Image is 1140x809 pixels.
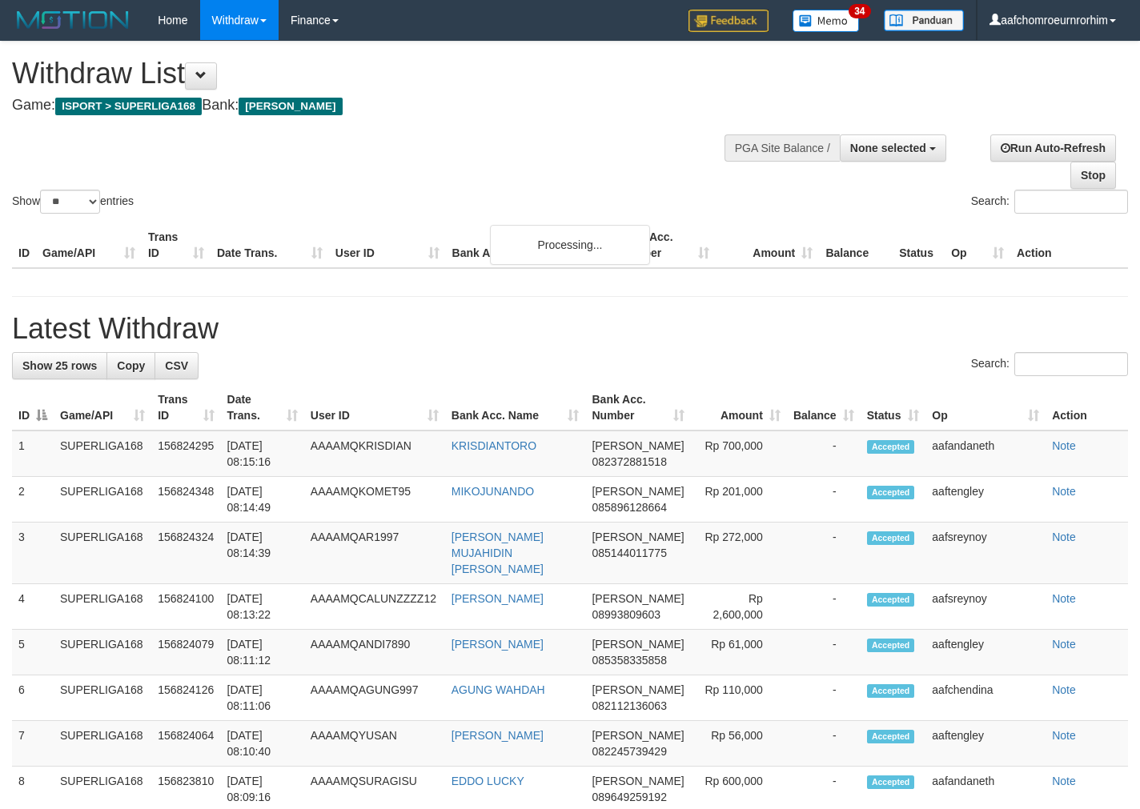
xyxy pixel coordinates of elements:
td: - [787,721,861,767]
td: AAAAMQCALUNZZZZ12 [304,584,445,630]
span: Copy 08993809603 to clipboard [592,608,660,621]
th: Balance [819,222,893,268]
input: Search: [1014,352,1128,376]
a: KRISDIANTORO [452,439,536,452]
td: 156824126 [151,675,220,721]
th: Bank Acc. Name: activate to sort column ascending [445,385,586,431]
a: Note [1052,729,1076,742]
td: AAAAMQAGUNG997 [304,675,445,721]
th: User ID [329,222,446,268]
td: AAAAMQAR1997 [304,523,445,584]
td: [DATE] 08:13:22 [221,584,304,630]
td: 156824079 [151,630,220,675]
td: - [787,675,861,721]
a: Note [1052,485,1076,498]
td: AAAAMQYUSAN [304,721,445,767]
th: Status: activate to sort column ascending [861,385,926,431]
a: Show 25 rows [12,352,107,379]
th: User ID: activate to sort column ascending [304,385,445,431]
img: MOTION_logo.png [12,8,134,32]
th: Game/API [36,222,142,268]
span: Copy 085896128664 to clipboard [592,501,666,514]
label: Show entries [12,190,134,214]
span: [PERSON_NAME] [592,439,684,452]
td: Rp 2,600,000 [691,584,787,630]
h1: Latest Withdraw [12,313,1128,345]
span: Copy 089649259192 to clipboard [592,791,666,803]
a: [PERSON_NAME] [452,729,544,742]
th: Op: activate to sort column ascending [925,385,1046,431]
th: Status [893,222,945,268]
th: Amount [716,222,819,268]
a: [PERSON_NAME] [452,638,544,651]
span: [PERSON_NAME] [592,531,684,543]
td: 7 [12,721,54,767]
td: aafsreynoy [925,584,1046,630]
a: Note [1052,592,1076,605]
span: [PERSON_NAME] [592,485,684,498]
span: Accepted [867,775,915,789]
span: [PERSON_NAME] [592,638,684,651]
label: Search: [971,352,1128,376]
td: 4 [12,584,54,630]
img: panduan.png [884,10,964,31]
td: Rp 201,000 [691,477,787,523]
span: Accepted [867,440,915,454]
th: Action [1010,222,1128,268]
a: EDDO LUCKY [452,775,524,787]
td: - [787,523,861,584]
td: 3 [12,523,54,584]
span: [PERSON_NAME] [592,729,684,742]
img: Feedback.jpg [688,10,769,32]
a: MIKOJUNANDO [452,485,534,498]
td: [DATE] 08:14:39 [221,523,304,584]
span: Copy 085144011775 to clipboard [592,547,666,559]
td: aaftengley [925,477,1046,523]
span: Accepted [867,684,915,698]
td: AAAAMQKRISDIAN [304,431,445,477]
th: Bank Acc. Number: activate to sort column ascending [585,385,690,431]
input: Search: [1014,190,1128,214]
th: Bank Acc. Number [612,222,716,268]
td: aafchendina [925,675,1046,721]
span: Copy [117,359,145,372]
a: Stop [1070,162,1116,189]
div: Processing... [490,225,650,265]
th: Bank Acc. Name [446,222,613,268]
td: SUPERLIGA168 [54,431,151,477]
th: Amount: activate to sort column ascending [691,385,787,431]
a: Run Auto-Refresh [990,134,1116,162]
td: [DATE] 08:11:12 [221,630,304,675]
td: Rp 700,000 [691,431,787,477]
td: AAAAMQKOMET95 [304,477,445,523]
h1: Withdraw List [12,58,744,90]
th: Trans ID: activate to sort column ascending [151,385,220,431]
img: Button%20Memo.svg [793,10,860,32]
button: None selected [840,134,946,162]
span: Accepted [867,593,915,607]
td: 6 [12,675,54,721]
td: 156824295 [151,431,220,477]
td: AAAAMQANDI7890 [304,630,445,675]
td: Rp 110,000 [691,675,787,721]
span: Show 25 rows [22,359,97,372]
a: CSV [155,352,199,379]
span: CSV [165,359,188,372]
a: Note [1052,638,1076,651]
td: SUPERLIGA168 [54,721,151,767]
td: SUPERLIGA168 [54,675,151,721]
span: Accepted [867,486,915,499]
td: 156824324 [151,523,220,584]
span: [PERSON_NAME] [592,683,684,696]
span: Copy 082112136063 to clipboard [592,699,666,712]
span: Copy 085358335858 to clipboard [592,654,666,667]
div: PGA Site Balance / [725,134,840,162]
td: aaftengley [925,630,1046,675]
td: SUPERLIGA168 [54,584,151,630]
h4: Game: Bank: [12,98,744,114]
a: [PERSON_NAME] MUJAHIDIN [PERSON_NAME] [452,531,544,575]
th: Op [945,222,1010,268]
a: Note [1052,683,1076,696]
a: AGUNG WAHDAH [452,683,545,696]
td: - [787,477,861,523]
